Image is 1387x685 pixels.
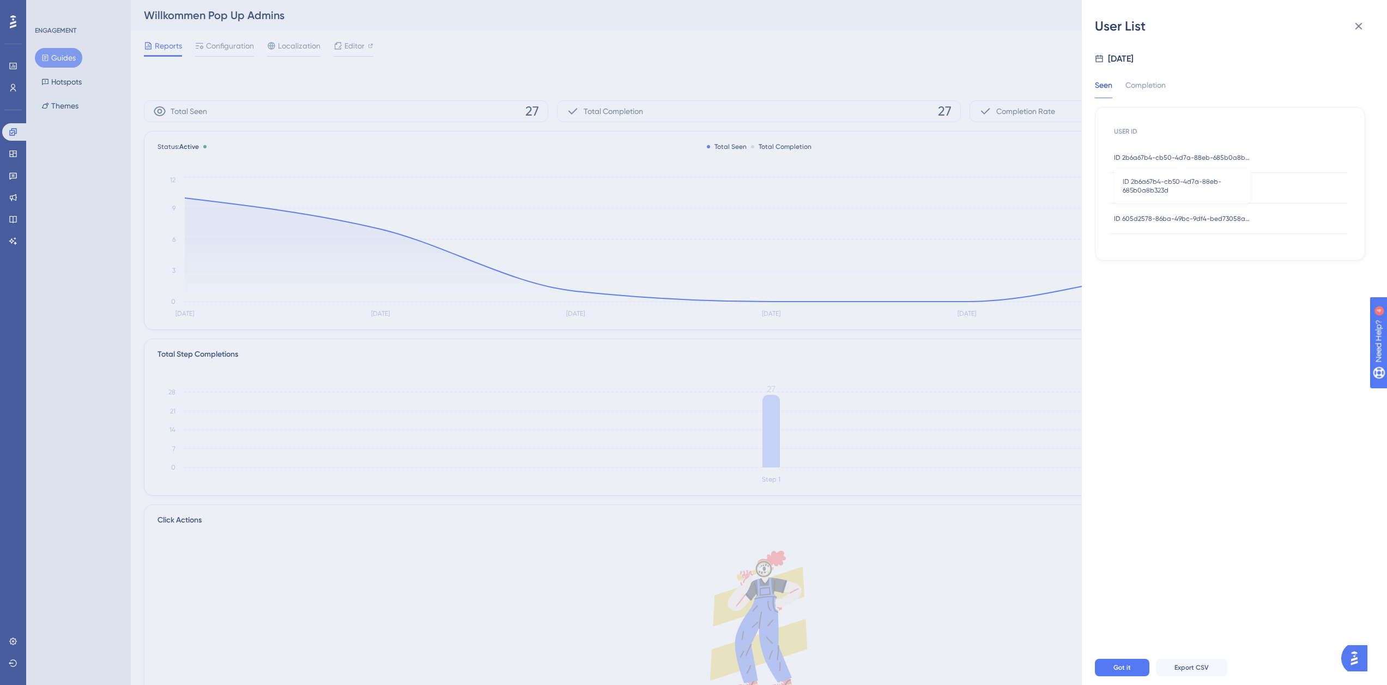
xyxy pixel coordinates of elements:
span: Export CSV [1174,663,1209,672]
button: Got it [1095,659,1149,676]
span: ID 2b6a67b4-cb50-4d7a-88eb-685b0a8b323d [1123,177,1241,195]
div: [DATE] [1108,52,1134,65]
span: ID 605d2578-86ba-49bc-9df4-bed73058aa49 [1114,214,1250,223]
span: ID 2b6a67b4-cb50-4d7a-88eb-685b0a8b323d [1114,153,1250,162]
div: 4 [76,5,79,14]
div: Completion [1125,79,1166,98]
span: Got it [1113,663,1131,672]
button: Export CSV [1156,659,1227,676]
div: User List [1095,17,1374,35]
span: Need Help? [26,3,68,16]
div: Seen [1095,79,1112,98]
span: USER ID [1114,127,1137,136]
iframe: UserGuiding AI Assistant Launcher [1341,642,1374,675]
